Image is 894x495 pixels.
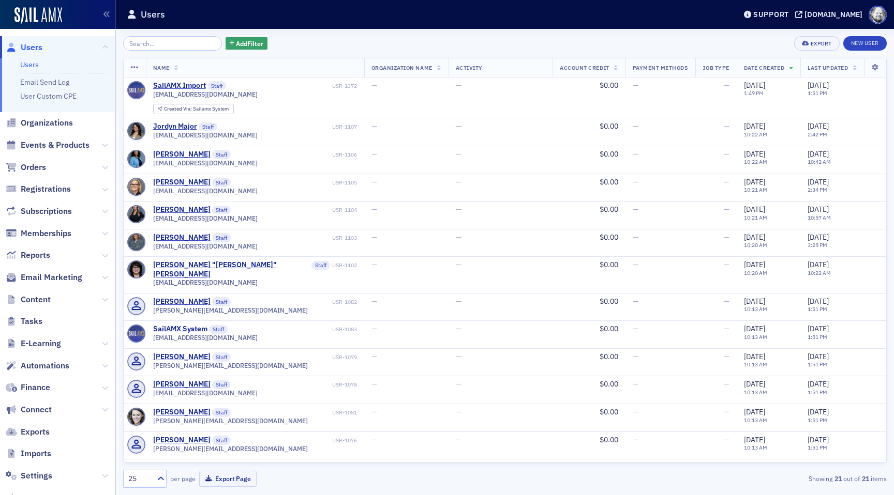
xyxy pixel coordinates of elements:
span: [DATE] [744,379,765,389]
time: 3:25 PM [808,241,827,249]
span: [DATE] [808,121,829,131]
span: [PERSON_NAME][EMAIL_ADDRESS][DOMAIN_NAME] [153,306,308,314]
a: Exports [6,426,50,438]
strong: 21 [832,474,843,483]
time: 10:13 AM [744,333,767,341]
span: [DATE] [744,324,765,333]
span: Memberships [21,228,71,239]
span: — [724,121,729,131]
span: Account Credit [560,64,609,71]
span: [DATE] [808,81,829,90]
span: Staff [212,380,231,390]
span: — [724,81,729,90]
a: Registrations [6,183,71,195]
time: 1:51 PM [808,389,827,396]
a: Events & Products [6,140,90,151]
a: Settings [6,470,52,482]
span: Staff [311,261,330,270]
a: [PERSON_NAME] [153,205,211,214]
span: [EMAIL_ADDRESS][DOMAIN_NAME] [153,242,258,250]
time: 10:13 AM [744,361,767,368]
strong: 21 [860,474,871,483]
span: — [724,149,729,159]
time: 10:13 AM [744,305,767,313]
time: 1:51 PM [808,333,827,341]
a: Content [6,294,51,305]
span: Connect [21,404,52,415]
span: — [633,324,638,333]
span: Staff [212,206,231,215]
a: Users [6,42,42,53]
span: [DATE] [808,297,829,306]
div: [PERSON_NAME] [153,380,211,389]
a: [PERSON_NAME] [153,408,211,417]
span: — [724,260,729,269]
span: — [371,297,377,306]
span: — [633,177,638,187]
span: — [456,435,461,444]
span: $0.00 [600,407,618,416]
span: [DATE] [744,205,765,214]
a: New User [843,36,887,51]
div: Showing out of items [639,474,887,483]
span: $0.00 [600,297,618,306]
span: Staff [212,352,231,362]
button: Export Page [199,471,257,487]
span: Organizations [21,117,73,129]
button: Export [794,36,839,51]
span: $0.00 [600,177,618,187]
div: USR-1076 [233,437,357,444]
span: [DATE] [744,260,765,269]
span: $0.00 [600,149,618,159]
time: 10:21 AM [744,214,767,221]
span: $0.00 [600,121,618,131]
div: SailAMX System [153,324,207,334]
a: [PERSON_NAME] [153,150,211,159]
div: USR-1103 [233,235,357,241]
a: Memberships [6,228,71,239]
div: USR-1083 [230,326,357,333]
span: — [371,407,377,416]
a: Tasks [6,316,42,327]
span: — [456,121,461,131]
span: [DATE] [808,407,829,416]
span: Staff [207,81,226,90]
div: [PERSON_NAME] [153,436,211,445]
span: Activity [456,64,483,71]
span: [DATE] [808,177,829,187]
span: $0.00 [600,352,618,361]
time: 2:42 PM [808,131,827,138]
div: [DOMAIN_NAME] [804,10,862,19]
time: 10:22 AM [744,158,767,165]
div: Export [811,41,832,47]
label: per page [170,474,196,483]
h1: Users [141,8,165,21]
span: Profile [869,6,887,24]
div: USR-1081 [233,409,357,416]
span: Staff [212,297,231,306]
a: Email Marketing [6,272,82,283]
span: Staff [212,178,231,187]
span: [DATE] [808,205,829,214]
span: — [371,435,377,444]
span: [DATE] [808,233,829,242]
span: [DATE] [744,233,765,242]
span: — [633,260,638,269]
span: [DATE] [744,435,765,444]
span: [PERSON_NAME][EMAIL_ADDRESS][DOMAIN_NAME] [153,445,308,453]
span: [DATE] [744,149,765,159]
span: Staff [212,233,231,242]
div: USR-1079 [233,354,357,361]
time: 1:51 PM [808,361,827,368]
span: Job Type [703,64,729,71]
span: [EMAIL_ADDRESS][DOMAIN_NAME] [153,214,258,222]
div: SailAMX Import [153,81,206,90]
span: Settings [21,470,52,482]
span: Organization Name [371,64,433,71]
time: 1:51 PM [808,89,827,97]
a: [PERSON_NAME] [153,297,211,306]
span: [DATE] [808,379,829,389]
